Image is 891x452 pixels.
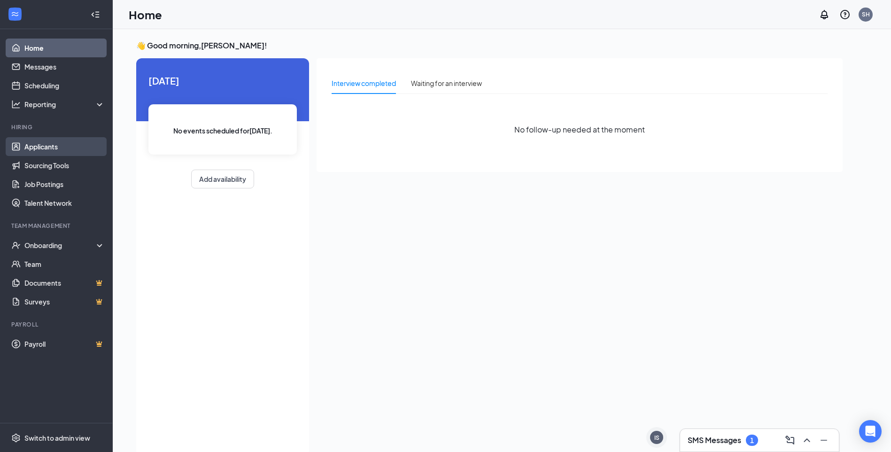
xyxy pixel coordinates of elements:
a: Scheduling [24,76,105,95]
span: No events scheduled for [DATE] . [173,125,272,136]
div: 1 [750,436,754,444]
h3: 👋 Good morning, [PERSON_NAME] ! [136,40,843,51]
button: ComposeMessage [783,433,798,448]
div: Waiting for an interview [411,78,482,88]
svg: Collapse [91,10,100,19]
svg: WorkstreamLogo [10,9,20,19]
a: PayrollCrown [24,335,105,353]
span: [DATE] [148,73,297,88]
svg: Settings [11,433,21,443]
div: Reporting [24,100,105,109]
button: Add availability [191,170,254,188]
a: Job Postings [24,175,105,194]
div: Interview completed [332,78,396,88]
a: SurveysCrown [24,292,105,311]
h1: Home [129,7,162,23]
div: IS [654,434,659,442]
svg: QuestionInfo [839,9,851,20]
svg: Analysis [11,100,21,109]
div: Hiring [11,123,103,131]
a: Applicants [24,137,105,156]
svg: Notifications [819,9,830,20]
h3: SMS Messages [688,435,741,445]
div: Team Management [11,222,103,230]
a: Talent Network [24,194,105,212]
a: Team [24,255,105,273]
button: Minimize [816,433,831,448]
div: Open Intercom Messenger [859,420,882,443]
a: DocumentsCrown [24,273,105,292]
svg: Minimize [818,435,829,446]
svg: UserCheck [11,241,21,250]
button: ChevronUp [799,433,814,448]
div: Payroll [11,320,103,328]
a: Home [24,39,105,57]
div: Onboarding [24,241,97,250]
div: SH [862,10,870,18]
a: Messages [24,57,105,76]
div: Switch to admin view [24,433,90,443]
span: No follow-up needed at the moment [514,124,645,135]
svg: ChevronUp [801,435,813,446]
svg: ComposeMessage [784,435,796,446]
a: Sourcing Tools [24,156,105,175]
